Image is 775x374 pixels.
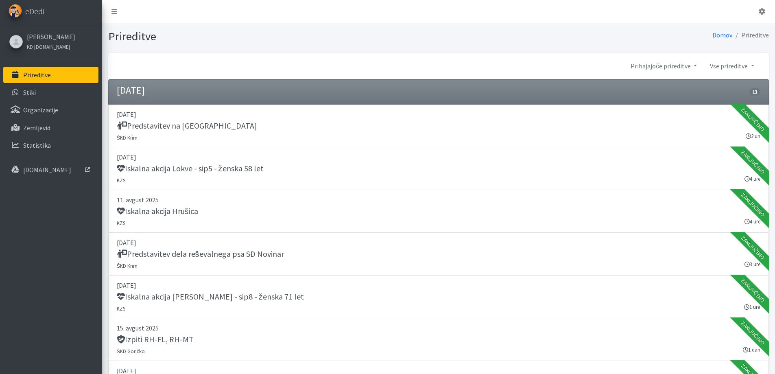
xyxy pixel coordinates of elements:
p: 11. avgust 2025 [117,195,760,205]
p: Prireditve [23,71,51,79]
h5: Predstavitev na [GEOGRAPHIC_DATA] [117,121,257,131]
h5: Iskalna akcija Lokve - sip5 - ženska 58 let [117,164,264,173]
h5: Predstavitev dela reševalnega psa SD Novinar [117,249,284,259]
h1: Prireditve [108,29,436,44]
a: [DATE] Predstavitev na [GEOGRAPHIC_DATA] ŠKD Krim 2 uri Zaključeno [108,105,769,147]
a: 11. avgust 2025 Iskalna akcija Hrušica KZS 4 ure Zaključeno [108,190,769,233]
a: Prireditve [3,67,98,83]
a: [PERSON_NAME] [27,32,75,42]
small: ŠKD Goričko [117,348,145,354]
a: 15. avgust 2025 Izpiti RH-FL, RH-MT ŠKD Goričko 1 dan Zaključeno [108,318,769,361]
a: [DATE] Iskalna akcija Lokve - sip5 - ženska 58 let KZS 4 ure Zaključeno [108,147,769,190]
small: KZS [117,177,125,184]
small: KZS [117,220,125,226]
small: KZS [117,305,125,312]
a: Domov [712,31,732,39]
p: 15. avgust 2025 [117,323,760,333]
a: KD [DOMAIN_NAME] [27,42,75,51]
img: eDedi [9,4,22,17]
a: Organizacije [3,102,98,118]
p: [DOMAIN_NAME] [23,166,71,174]
p: Zemljevid [23,124,50,132]
h4: [DATE] [117,85,145,96]
a: [DATE] Predstavitev dela reševalnega psa SD Novinar ŠKD Krim 3 ure Zaključeno [108,233,769,276]
a: Vse prireditve [703,58,760,74]
h5: Iskalna akcija Hrušica [117,206,198,216]
a: Prihajajoče prireditve [624,58,703,74]
p: [DATE] [117,152,760,162]
small: KD [DOMAIN_NAME] [27,44,70,50]
span: eDedi [25,5,44,17]
p: Statistika [23,141,51,149]
small: ŠKD Krim [117,262,138,269]
a: Zemljevid [3,120,98,136]
a: [DOMAIN_NAME] [3,162,98,178]
span: 13 [749,88,760,96]
li: Prireditve [732,29,769,41]
a: Stiki [3,84,98,101]
p: [DATE] [117,238,760,247]
h5: Izpiti RH-FL, RH-MT [117,335,194,344]
small: ŠKD Krim [117,134,138,141]
p: [DATE] [117,109,760,119]
p: Organizacije [23,106,58,114]
a: Statistika [3,137,98,153]
p: [DATE] [117,280,760,290]
h5: Iskalna akcija [PERSON_NAME] - sip8 - ženska 71 let [117,292,304,302]
a: [DATE] Iskalna akcija [PERSON_NAME] - sip8 - ženska 71 let KZS 1 ura Zaključeno [108,276,769,318]
p: Stiki [23,88,36,96]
